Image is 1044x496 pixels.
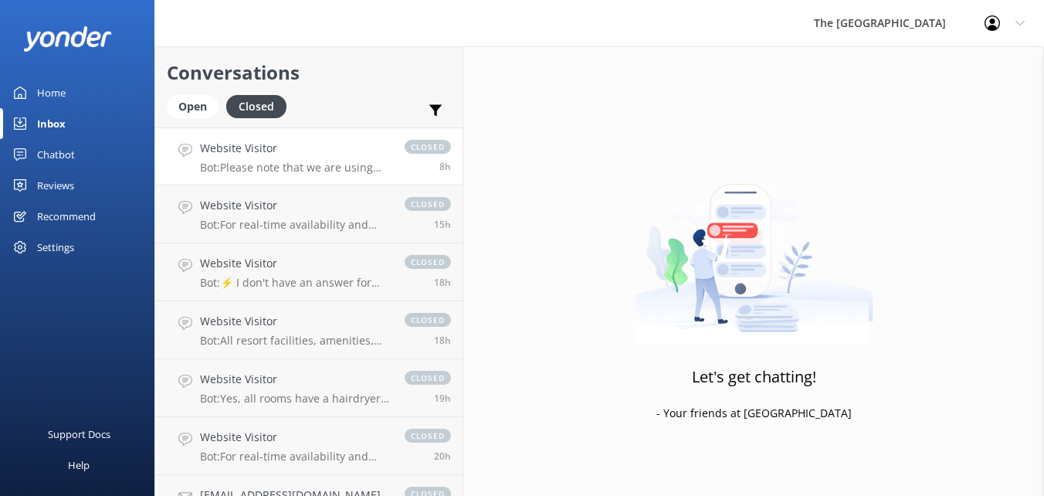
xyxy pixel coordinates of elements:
[405,140,451,154] span: closed
[405,197,451,211] span: closed
[155,359,463,417] a: Website VisitorBot:Yes, all rooms have a hairdryer in them.closed19h
[226,97,294,114] a: Closed
[200,392,389,406] p: Bot: Yes, all rooms have a hairdryer in them.
[200,450,389,464] p: Bot: For real-time availability and prices for a 2-bedroom accommodation, please visit [URL][DOMA...
[439,160,451,173] span: Aug 20 2025 12:26am (UTC -10:00) Pacific/Honolulu
[200,218,389,232] p: Bot: For real-time availability and prices, please visit [URL][DOMAIN_NAME].
[434,218,451,231] span: Aug 19 2025 06:14pm (UTC -10:00) Pacific/Honolulu
[434,334,451,347] span: Aug 19 2025 02:28pm (UTC -10:00) Pacific/Honolulu
[405,255,451,269] span: closed
[200,313,389,330] h4: Website Visitor
[635,151,873,345] img: artwork of a man stealing a conversation from at giant smartphone
[37,201,96,232] div: Recommend
[200,334,389,348] p: Bot: All resort facilities, amenities, and services, including the restaurant, are reserved exclu...
[167,58,451,87] h2: Conversations
[48,419,110,450] div: Support Docs
[37,232,74,263] div: Settings
[200,161,389,175] p: Bot: Please note that we are using dynamic pricing. This makes our rates change from time to time...
[200,140,389,157] h4: Website Visitor
[434,392,451,405] span: Aug 19 2025 01:27pm (UTC -10:00) Pacific/Honolulu
[200,429,389,446] h4: Website Visitor
[200,371,389,388] h4: Website Visitor
[68,450,90,481] div: Help
[434,450,451,463] span: Aug 19 2025 12:59pm (UTC -10:00) Pacific/Honolulu
[37,139,75,170] div: Chatbot
[692,365,816,389] h3: Let's get chatting!
[155,243,463,301] a: Website VisitorBot:⚡ I don't have an answer for that in my knowledge base. Please try and rephras...
[200,255,389,272] h4: Website Visitor
[167,95,219,118] div: Open
[656,405,852,422] p: - Your friends at [GEOGRAPHIC_DATA]
[37,108,66,139] div: Inbox
[155,417,463,475] a: Website VisitorBot:For real-time availability and prices for a 2-bedroom accommodation, please vi...
[155,301,463,359] a: Website VisitorBot:All resort facilities, amenities, and services, including the restaurant, are ...
[405,371,451,385] span: closed
[434,276,451,289] span: Aug 19 2025 03:15pm (UTC -10:00) Pacific/Honolulu
[167,97,226,114] a: Open
[405,429,451,443] span: closed
[37,77,66,108] div: Home
[200,276,389,290] p: Bot: ⚡ I don't have an answer for that in my knowledge base. Please try and rephrase your questio...
[200,197,389,214] h4: Website Visitor
[155,127,463,185] a: Website VisitorBot:Please note that we are using dynamic pricing. This makes our rates change fro...
[405,313,451,327] span: closed
[23,26,112,52] img: yonder-white-logo.png
[226,95,286,118] div: Closed
[155,185,463,243] a: Website VisitorBot:For real-time availability and prices, please visit [URL][DOMAIN_NAME].closed15h
[37,170,74,201] div: Reviews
